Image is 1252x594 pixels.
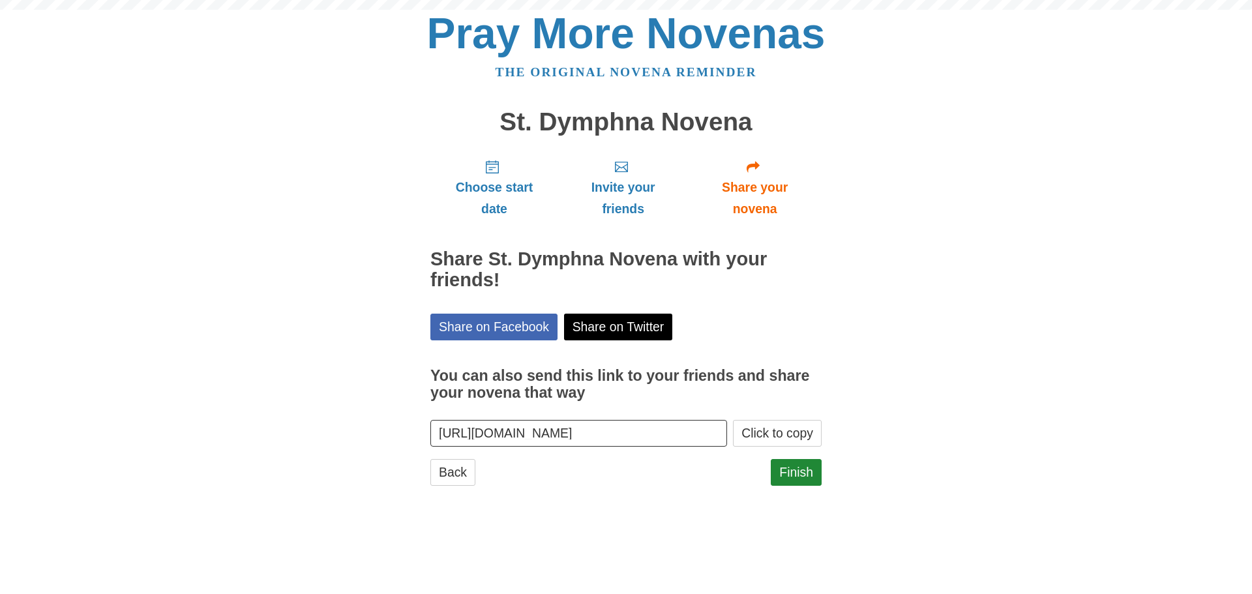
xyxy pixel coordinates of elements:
[427,9,826,57] a: Pray More Novenas
[430,108,822,136] h1: St. Dymphna Novena
[430,459,475,486] a: Back
[430,368,822,401] h3: You can also send this link to your friends and share your novena that way
[564,314,673,340] a: Share on Twitter
[571,177,675,220] span: Invite your friends
[771,459,822,486] a: Finish
[443,177,545,220] span: Choose start date
[430,149,558,226] a: Choose start date
[430,314,558,340] a: Share on Facebook
[558,149,688,226] a: Invite your friends
[701,177,809,220] span: Share your novena
[496,65,757,79] a: The original novena reminder
[733,420,822,447] button: Click to copy
[430,249,822,291] h2: Share St. Dymphna Novena with your friends!
[688,149,822,226] a: Share your novena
